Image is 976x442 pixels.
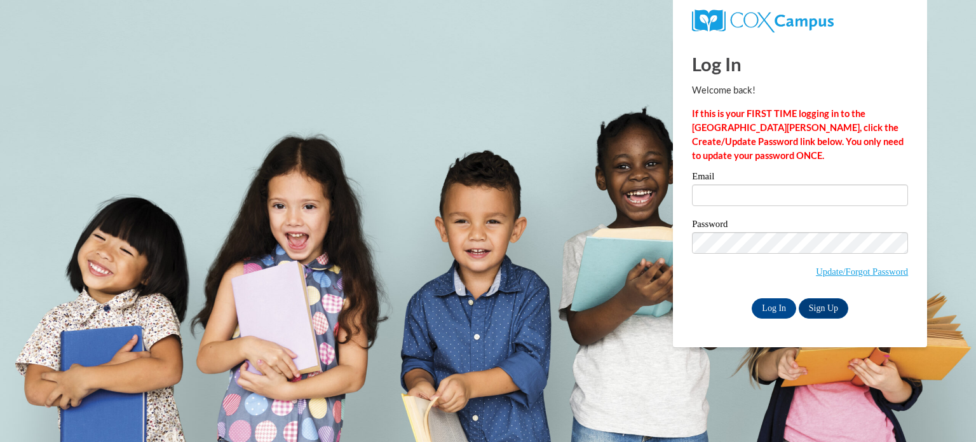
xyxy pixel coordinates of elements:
[692,15,834,25] a: COX Campus
[692,108,904,161] strong: If this is your FIRST TIME logging in to the [GEOGRAPHIC_DATA][PERSON_NAME], click the Create/Upd...
[692,51,908,77] h1: Log In
[692,219,908,232] label: Password
[692,83,908,97] p: Welcome back!
[799,298,848,319] a: Sign Up
[816,266,908,277] a: Update/Forgot Password
[692,172,908,184] label: Email
[692,10,834,32] img: COX Campus
[752,298,796,319] input: Log In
